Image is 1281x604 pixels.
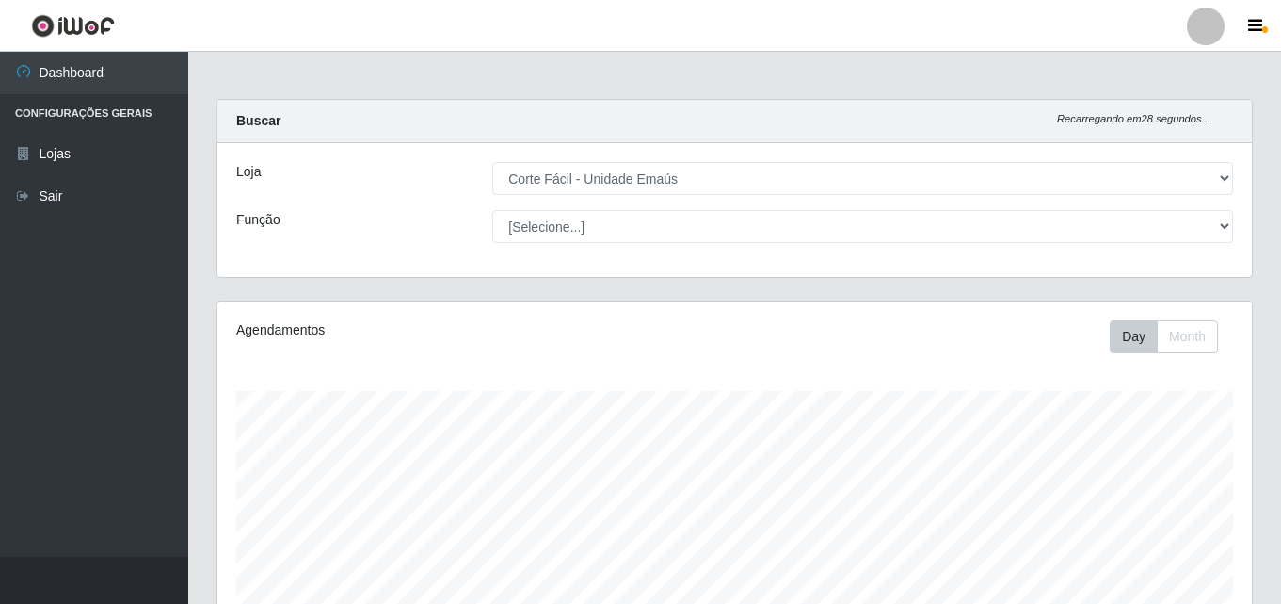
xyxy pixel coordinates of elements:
[236,210,280,230] label: Função
[236,113,280,128] strong: Buscar
[1110,320,1218,353] div: First group
[1057,113,1210,124] i: Recarregando em 28 segundos...
[31,14,115,38] img: CoreUI Logo
[1110,320,1158,353] button: Day
[236,320,635,340] div: Agendamentos
[236,162,261,182] label: Loja
[1157,320,1218,353] button: Month
[1110,320,1233,353] div: Toolbar with button groups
